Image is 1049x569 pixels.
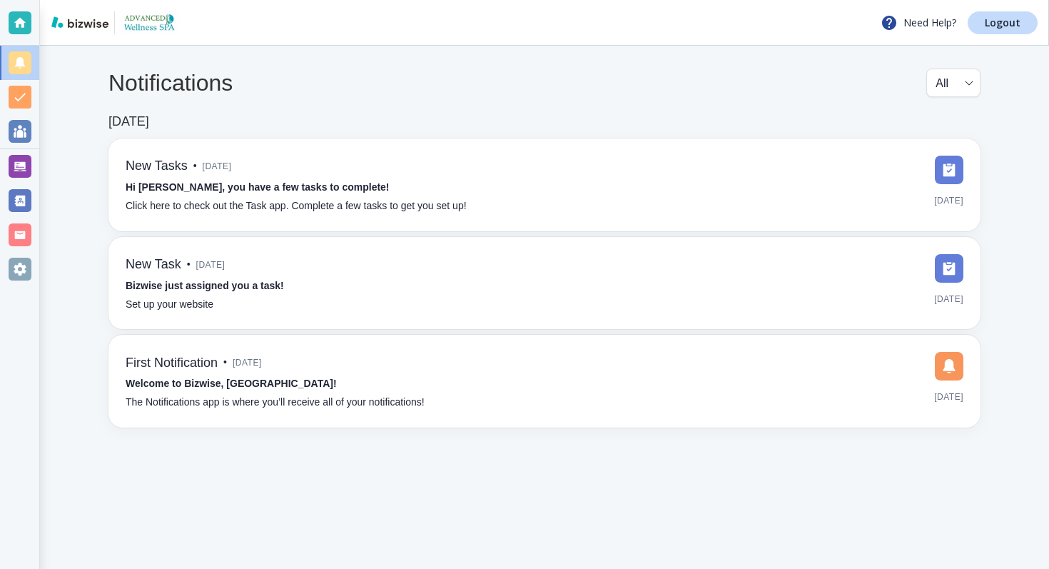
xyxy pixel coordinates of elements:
p: • [223,355,227,371]
h6: New Tasks [126,158,188,174]
strong: Welcome to Bizwise, [GEOGRAPHIC_DATA]! [126,378,337,389]
div: All [936,69,971,96]
h6: New Task [126,257,181,273]
p: Set up your website [126,297,213,313]
p: Click here to check out the Task app. Complete a few tasks to get you set up! [126,198,467,214]
strong: Bizwise just assigned you a task! [126,280,284,291]
p: The Notifications app is where you’ll receive all of your notifications! [126,395,425,411]
span: [DATE] [934,386,963,408]
img: DashboardSidebarTasks.svg [935,254,963,283]
h4: Notifications [108,69,233,96]
a: First Notification•[DATE]Welcome to Bizwise, [GEOGRAPHIC_DATA]!The Notifications app is where you... [108,335,980,428]
span: [DATE] [196,254,225,276]
span: [DATE] [203,156,232,177]
img: DashboardSidebarNotification.svg [935,352,963,381]
strong: Hi [PERSON_NAME], you have a few tasks to complete! [126,181,390,193]
span: [DATE] [934,190,963,211]
img: Advanced Wellness Spa [121,11,179,34]
p: Need Help? [881,14,956,31]
span: [DATE] [934,288,963,310]
p: • [193,158,197,174]
a: New Tasks•[DATE]Hi [PERSON_NAME], you have a few tasks to complete!Click here to check out the Ta... [108,139,980,231]
h6: First Notification [126,356,218,371]
a: New Task•[DATE]Bizwise just assigned you a task!Set up your website[DATE] [108,237,980,330]
p: • [187,257,191,273]
img: bizwise [51,16,108,28]
span: [DATE] [233,352,262,373]
p: Logout [985,18,1020,28]
img: DashboardSidebarTasks.svg [935,156,963,184]
h6: [DATE] [108,114,149,130]
a: Logout [968,11,1038,34]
